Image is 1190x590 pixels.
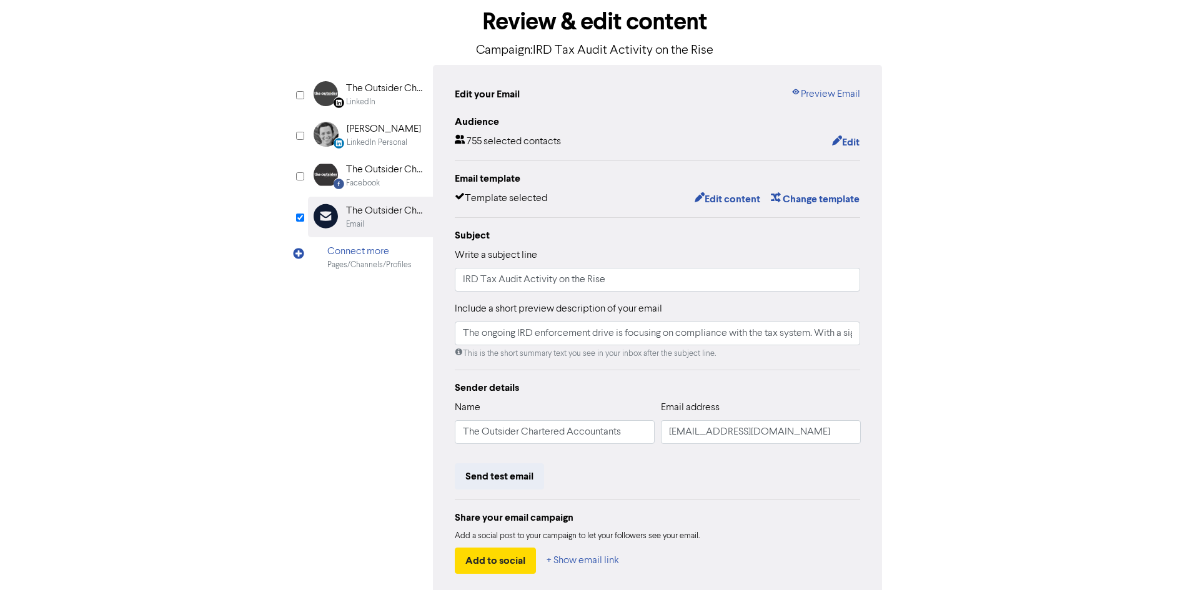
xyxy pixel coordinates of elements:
[308,7,883,36] h1: Review & edit content
[308,155,433,196] div: Facebook The Outsider Chartered AccountantsFacebook
[308,41,883,60] p: Campaign: IRD Tax Audit Activity on the Rise
[327,259,412,271] div: Pages/Channels/Profiles
[831,134,860,150] button: Edit
[455,87,520,102] div: Edit your Email
[455,228,861,243] div: Subject
[346,81,426,96] div: The Outsider Chartered Accountant
[455,463,544,489] button: Send test email
[347,122,421,137] div: [PERSON_NAME]
[455,114,861,129] div: Audience
[346,204,426,219] div: The Outsider Chartered Accountants
[346,177,380,189] div: Facebook
[694,191,761,207] button: Edit content
[455,380,861,395] div: Sender details
[347,137,407,149] div: LinkedIn Personal
[546,548,620,574] button: + Show email link
[346,96,375,108] div: LinkedIn
[308,115,433,155] div: LinkedinPersonal [PERSON_NAME]LinkedIn Personal
[314,162,338,187] img: Facebook
[455,510,861,525] div: Share your email campaign
[455,171,861,186] div: Email template
[308,74,433,115] div: Linkedin The Outsider Chartered AccountantLinkedIn
[455,530,861,543] div: Add a social post to your campaign to let your followers see your email.
[1033,455,1190,590] iframe: Chat Widget
[308,197,433,237] div: The Outsider Chartered AccountantsEmail
[661,400,720,415] label: Email address
[308,237,433,278] div: Connect morePages/Channels/Profiles
[455,191,547,207] div: Template selected
[346,219,364,230] div: Email
[791,87,860,102] a: Preview Email
[455,302,662,317] label: Include a short preview description of your email
[314,81,338,106] img: Linkedin
[455,548,536,574] button: Add to social
[455,348,861,360] div: This is the short summary text you see in your inbox after the subject line.
[455,248,537,263] label: Write a subject line
[327,244,412,259] div: Connect more
[770,191,860,207] button: Change template
[455,134,561,150] div: 755 selected contacts
[455,400,480,415] label: Name
[346,162,426,177] div: The Outsider Chartered Accountants
[314,122,339,147] img: LinkedinPersonal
